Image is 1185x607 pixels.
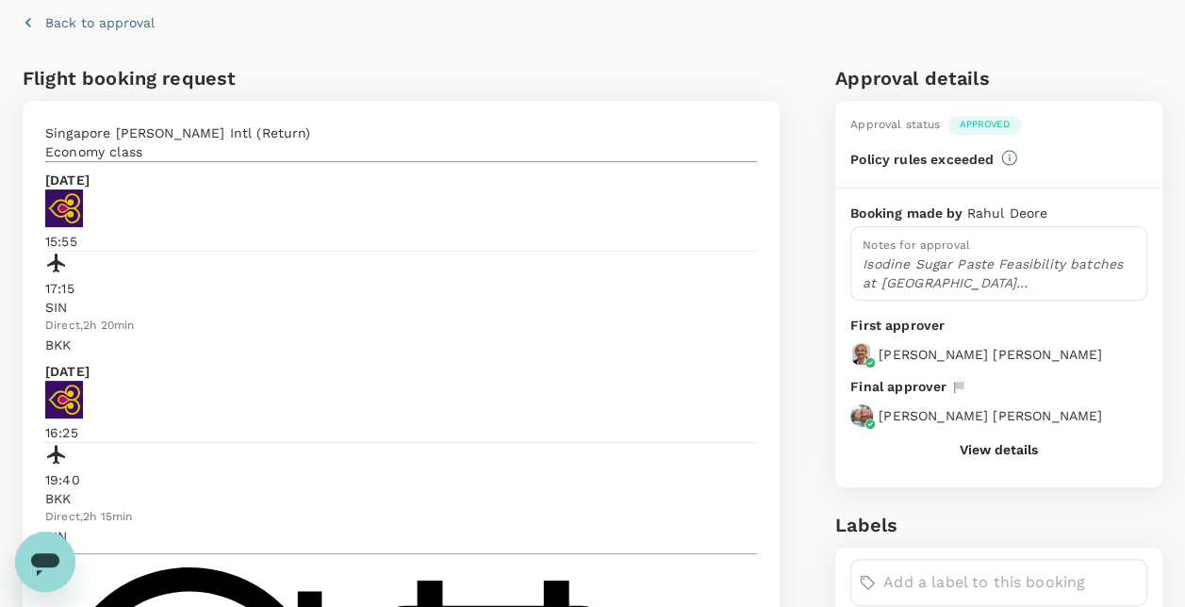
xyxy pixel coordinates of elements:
[23,13,155,32] button: Back to approval
[850,204,966,222] p: Booking made by
[863,254,1135,292] p: Isodine Sugar Paste Feasibility batches at [GEOGRAPHIC_DATA] [GEOGRAPHIC_DATA]
[960,442,1038,457] button: View details
[45,508,757,527] div: Direct , 2h 15min
[45,279,757,298] p: 17:15
[850,377,946,397] p: Final approver
[883,567,1139,598] input: Add a label to this booking
[45,171,90,189] p: [DATE]
[45,298,757,317] p: SIN
[966,204,1047,222] p: Rahul Deore
[23,63,398,93] h6: Flight booking request
[45,362,90,381] p: [DATE]
[45,423,757,442] p: 16:25
[45,232,757,251] p: 15:55
[45,142,757,161] p: Economy class
[45,13,155,32] p: Back to approval
[879,406,1102,425] p: [PERSON_NAME] [PERSON_NAME]
[835,63,1162,93] h6: Approval details
[45,489,757,508] p: BKK
[45,317,757,336] div: Direct , 2h 20min
[850,343,873,366] img: avatar-684f8186645b8.png
[45,470,757,489] p: 19:40
[879,345,1102,364] p: [PERSON_NAME] [PERSON_NAME]
[45,336,757,354] p: BKK
[947,118,1020,131] span: Approved
[863,238,970,252] span: Notes for approval
[850,150,994,169] p: Policy rules exceeded
[45,527,757,546] p: SIN
[835,510,1162,540] h6: Labels
[15,532,75,592] iframe: Button to launch messaging window
[850,116,940,135] div: Approval status
[850,316,1147,336] p: First approver
[850,404,873,427] img: avatar-679729af9386b.jpeg
[45,381,83,418] img: TG
[45,123,757,142] p: Singapore [PERSON_NAME] Intl (Return)
[45,189,83,227] img: TG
